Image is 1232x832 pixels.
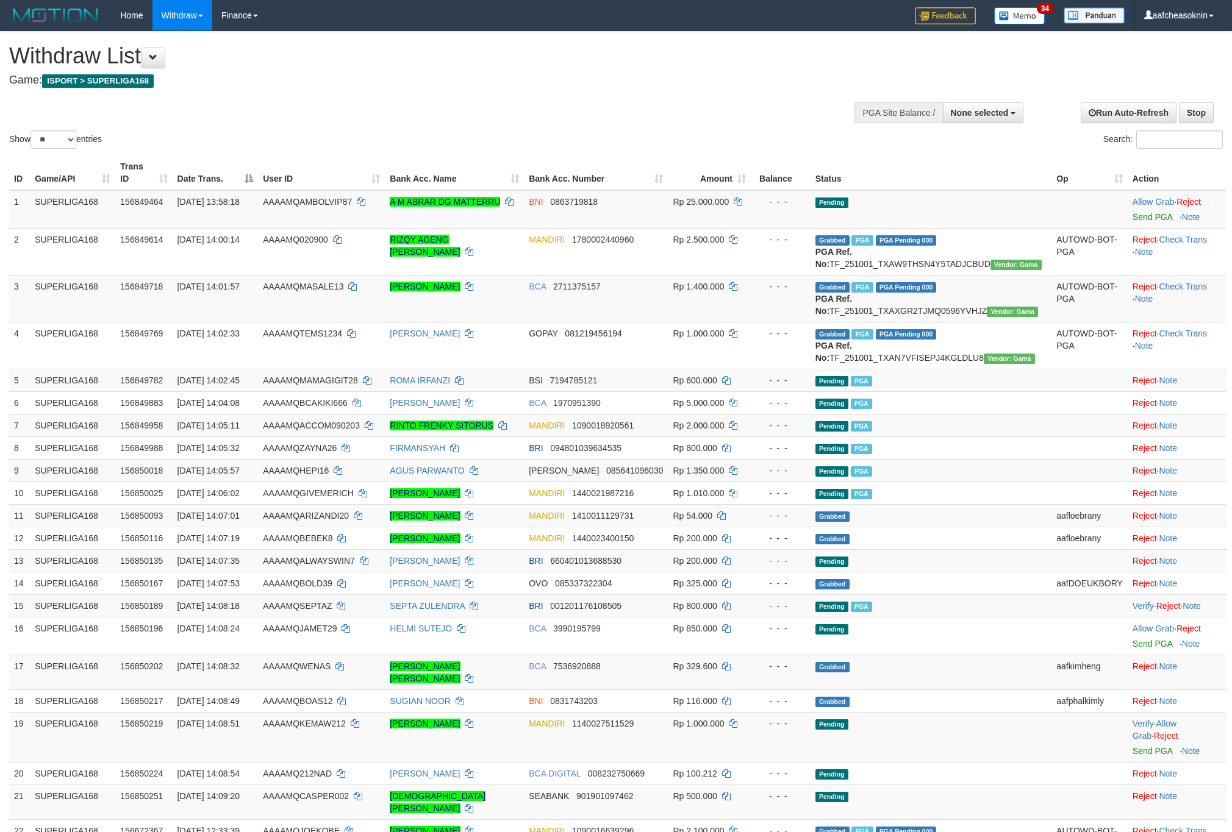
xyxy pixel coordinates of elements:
div: - - - [756,464,806,477]
a: [PERSON_NAME] [390,769,460,778]
a: RINTO FRENKY SITORUS [390,421,493,430]
a: Send PGA [1133,639,1172,649]
span: [DATE] 14:00:14 [177,235,240,244]
span: [DATE] 14:02:45 [177,375,240,385]
td: · [1128,190,1227,229]
a: Allow Grab [1133,624,1174,633]
h4: Game: [9,74,809,87]
span: Copy 1440021987216 to clipboard [572,488,634,498]
td: SUPERLIGA168 [30,391,115,414]
a: ROMA IRFANZI [390,375,450,385]
a: Reject [1133,578,1157,588]
span: PGA Pending [876,235,937,246]
div: - - - [756,600,806,612]
span: Grabbed [815,534,850,544]
div: - - - [756,555,806,567]
td: TF_251001_TXAXGR2TJMQ0596YVHJZ [811,275,1051,322]
span: Copy 1090018920561 to clipboard [572,421,634,430]
th: Op: activate to sort column ascending [1051,155,1128,190]
a: Note [1159,488,1177,498]
span: [DATE] 14:07:19 [177,533,240,543]
span: Copy 7194785121 to clipboard [550,375,597,385]
span: Grabbed [815,329,850,340]
img: Feedback.jpg [915,7,976,24]
a: Reject [1133,488,1157,498]
b: PGA Ref. No: [815,341,852,363]
div: - - - [756,233,806,246]
span: Vendor URL: https://trx31.1velocity.biz [987,307,1038,317]
td: AUTOWD-BOT-PGA [1051,322,1128,369]
td: 5 [9,369,30,391]
a: SEPTA ZULENDRA [390,601,465,611]
span: [DATE] 13:58:18 [177,197,240,207]
span: Copy 094801039634535 to clipboard [550,443,621,453]
a: [PERSON_NAME] [PERSON_NAME] [390,661,460,683]
td: 15 [9,594,30,617]
span: Rp 600.000 [673,375,717,385]
div: - - - [756,419,806,432]
span: MANDIRI [529,235,565,244]
td: · [1128,549,1227,572]
td: · · [1128,322,1227,369]
span: Rp 5.000.000 [673,398,724,408]
span: Rp 1.350.000 [673,466,724,475]
a: Note [1182,212,1200,222]
a: Reject [1156,601,1181,611]
td: SUPERLIGA168 [30,190,115,229]
span: MANDIRI [529,511,565,521]
td: AUTOWD-BOT-PGA [1051,275,1128,322]
th: Bank Acc. Name: activate to sort column ascending [385,155,524,190]
a: [PERSON_NAME] [390,488,460,498]
td: · [1128,572,1227,594]
a: Note [1159,661,1177,671]
span: 156850093 [120,511,163,521]
span: MANDIRI [529,421,565,430]
div: - - - [756,327,806,340]
a: Note [1159,398,1177,408]
a: [PERSON_NAME] [390,719,460,728]
span: Rp 1.010.000 [673,488,724,498]
th: Bank Acc. Number: activate to sort column ascending [524,155,668,190]
a: Reject [1133,466,1157,475]
a: Reject [1176,624,1201,633]
a: Reject [1133,421,1157,430]
td: SUPERLIGA168 [30,527,115,549]
a: Check Trans [1159,282,1207,291]
td: 6 [9,391,30,414]
span: Rp 200.000 [673,533,717,543]
select: Showentries [30,130,76,149]
a: SUGIAN NOOR [390,696,451,706]
a: Note [1159,443,1177,453]
a: Note [1159,791,1177,801]
td: SUPERLIGA168 [30,572,115,594]
a: Send PGA [1133,212,1172,222]
a: Reject [1133,511,1157,521]
span: 156850025 [120,488,163,498]
span: Marked by aafsengchandara [851,466,872,477]
a: Stop [1179,102,1214,123]
span: [DATE] 14:07:35 [177,556,240,566]
td: aafloebrany [1051,527,1128,549]
a: Reject [1133,375,1157,385]
th: User ID: activate to sort column ascending [258,155,385,190]
span: [DATE] 14:08:18 [177,601,240,611]
td: · · [1128,275,1227,322]
span: Grabbed [815,511,850,522]
td: SUPERLIGA168 [30,504,115,527]
a: Note [1182,639,1200,649]
span: OVO [529,578,548,588]
span: [DATE] 14:06:02 [177,488,240,498]
span: 156849769 [120,329,163,338]
span: PGA Pending [876,329,937,340]
td: 10 [9,482,30,504]
span: 156850189 [120,601,163,611]
span: [DATE] 14:05:11 [177,421,240,430]
span: Copy 0863719818 to clipboard [550,197,598,207]
a: Allow Grab [1133,197,1174,207]
span: Marked by aafchhiseyha [851,329,873,340]
th: Game/API: activate to sort column ascending [30,155,115,190]
a: Note [1159,421,1177,430]
td: SUPERLIGA168 [30,549,115,572]
span: Rp 2.000.000 [673,421,724,430]
b: PGA Ref. No: [815,247,852,269]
